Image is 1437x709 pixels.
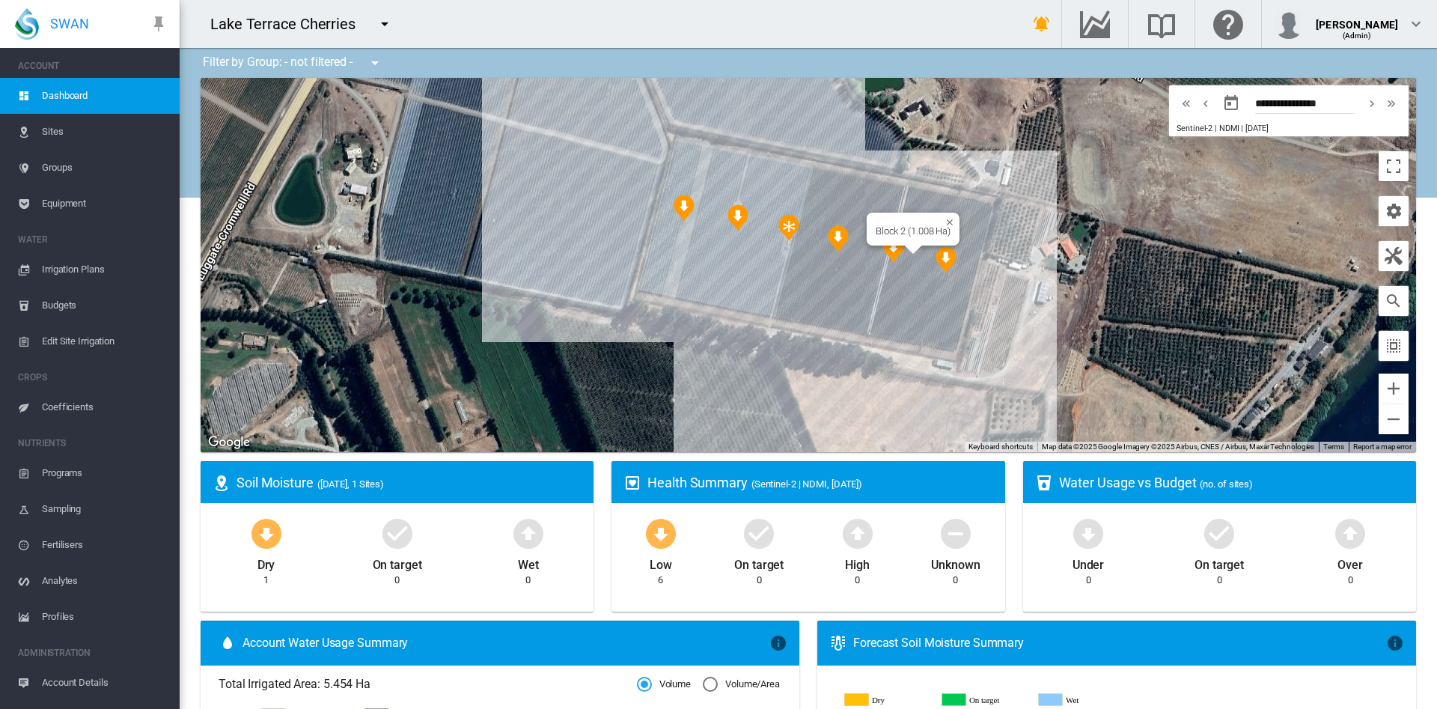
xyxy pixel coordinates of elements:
[370,9,400,39] button: icon-menu-down
[650,551,672,573] div: Low
[42,455,168,491] span: Programs
[1379,374,1409,404] button: Zoom in
[18,228,168,252] span: WATER
[828,225,849,252] div: NDMI: Block 3
[1196,94,1215,112] button: icon-chevron-left
[1035,474,1053,492] md-icon: icon-cup-water
[18,431,168,455] span: NUTRIENTS
[394,573,400,587] div: 0
[248,515,284,551] md-icon: icon-arrow-down-bold-circle
[42,491,168,527] span: Sampling
[757,573,762,587] div: 0
[1144,15,1180,33] md-icon: Search the knowledge base
[1033,15,1051,33] md-icon: icon-bell-ring
[237,473,582,492] div: Soil Moisture
[204,433,254,452] a: Open this area in Google Maps (opens a new window)
[1385,202,1403,220] md-icon: icon-cog
[1379,331,1409,361] button: icon-select-all
[1383,94,1400,112] md-icon: icon-chevron-double-right
[525,573,531,587] div: 0
[1178,94,1195,112] md-icon: icon-chevron-double-left
[1201,515,1237,551] md-icon: icon-checkbox-marked-circle
[42,186,168,222] span: Equipment
[778,214,799,241] div: NDMI: Block 4
[42,527,168,563] span: Fertilisers
[845,551,870,573] div: High
[366,54,384,72] md-icon: icon-menu-down
[317,478,384,490] span: ([DATE], 1 Sites)
[42,665,168,701] span: Account Details
[210,13,369,34] div: Lake Terrace Cherries
[741,515,777,551] md-icon: icon-checkbox-marked-circle
[1177,94,1196,112] button: icon-chevron-double-left
[1353,442,1412,451] a: Report a map error
[845,693,930,707] g: Dry
[1348,573,1353,587] div: 0
[257,551,275,573] div: Dry
[1274,9,1304,39] img: profile.jpg
[376,15,394,33] md-icon: icon-menu-down
[1039,693,1124,707] g: Wet
[1210,15,1246,33] md-icon: Click here for help
[647,473,992,492] div: Health Summary
[204,433,254,452] img: Google
[1059,473,1404,492] div: Water Usage vs Budget
[751,478,862,490] span: (Sentinel-2 | NDMI, [DATE])
[1316,11,1398,26] div: [PERSON_NAME]
[853,635,1386,651] div: Forecast Soil Moisture Summary
[42,389,168,425] span: Coefficients
[150,15,168,33] md-icon: icon-pin
[637,678,691,692] md-radio-button: Volume
[855,573,860,587] div: 0
[1216,88,1246,118] button: md-calendar
[1382,94,1401,112] button: icon-chevron-double-right
[1086,573,1091,587] div: 0
[1042,442,1314,451] span: Map data ©2025 Google Imagery ©2025 Airbus, CNES / Airbus, Maxar Technologies
[1385,337,1403,355] md-icon: icon-select-all
[1200,478,1253,490] span: (no. of sites)
[1337,551,1363,573] div: Over
[840,515,876,551] md-icon: icon-arrow-up-bold-circle
[703,678,780,692] md-radio-button: Volume/Area
[1197,94,1214,112] md-icon: icon-chevron-left
[1385,292,1403,310] md-icon: icon-magnify
[1379,196,1409,226] button: icon-cog
[1077,15,1113,33] md-icon: Go to the Data Hub
[18,54,168,78] span: ACCOUNT
[931,551,980,573] div: Unknown
[938,515,974,551] md-icon: icon-minus-circle
[674,195,695,222] div: NDMI: Block 6
[1386,634,1404,652] md-icon: icon-information
[1070,515,1106,551] md-icon: icon-arrow-down-bold-circle
[968,442,1033,452] button: Keyboard shortcuts
[643,515,679,551] md-icon: icon-arrow-down-bold-circle
[1379,404,1409,434] button: Zoom out
[192,48,394,78] div: Filter by Group: - not filtered -
[263,573,269,587] div: 1
[42,599,168,635] span: Profiles
[942,693,1028,707] g: On target
[1364,94,1380,112] md-icon: icon-chevron-right
[1195,551,1244,573] div: On target
[18,641,168,665] span: ADMINISTRATION
[1343,31,1372,40] span: (Admin)
[42,563,168,599] span: Analytes
[734,551,784,573] div: On target
[219,634,237,652] md-icon: icon-water
[769,634,787,652] md-icon: icon-information
[936,246,957,273] div: NDMI: Block 1
[42,252,168,287] span: Irrigation Plans
[15,8,39,40] img: SWAN-Landscape-Logo-Colour-drop.png
[1241,124,1268,133] span: | [DATE]
[1362,94,1382,112] button: icon-chevron-right
[1027,9,1057,39] button: icon-bell-ring
[50,14,89,33] span: SWAN
[829,634,847,652] md-icon: icon-thermometer-lines
[876,225,951,237] div: Block 2 (1.008 Ha)
[42,78,168,114] span: Dashboard
[42,323,168,359] span: Edit Site Irrigation
[1332,515,1368,551] md-icon: icon-arrow-up-bold-circle
[379,515,415,551] md-icon: icon-checkbox-marked-circle
[940,213,951,223] button: Close
[219,676,637,693] span: Total Irrigated Area: 5.454 Ha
